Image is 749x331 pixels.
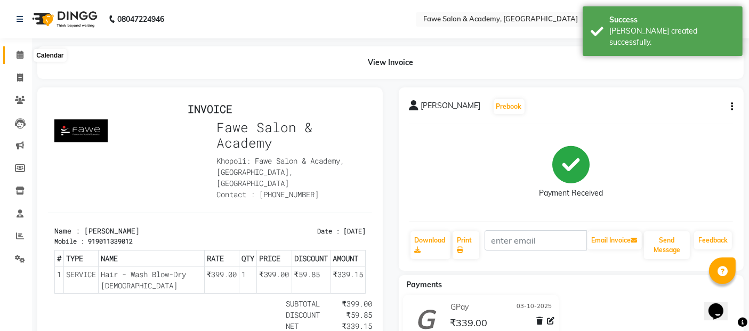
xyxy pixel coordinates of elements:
[539,188,603,199] div: Payment Received
[644,231,690,259] button: Send Message
[231,233,278,256] div: GRAND TOTAL
[27,4,100,34] img: logo
[283,152,317,168] th: AMOUNT
[704,288,738,320] iframe: chat widget
[410,231,451,259] a: Download
[407,280,442,289] span: Payments
[231,289,278,301] div: Paid
[7,168,16,196] td: 1
[209,168,244,196] td: ₹399.00
[450,302,469,313] span: GPay
[51,152,157,168] th: NAME
[231,222,278,233] div: NET
[168,57,318,91] p: Khopoli: Fawe Salon & Academy, [GEOGRAPHIC_DATA], [GEOGRAPHIC_DATA]
[6,138,36,148] div: Mobile :
[295,128,318,138] div: [DATE]
[53,171,154,193] span: Hair - Wash Blow-Dry [DEMOGRAPHIC_DATA]
[609,14,735,26] div: Success
[168,21,318,53] h3: Fawe Salon & Academy
[156,152,191,168] th: RATE
[453,231,479,259] a: Print
[238,279,255,289] span: GPay
[587,231,642,249] button: Email Invoice
[278,289,324,301] div: ₹339.00
[269,128,292,138] div: Date :
[16,152,51,168] th: TYPE
[117,4,164,34] b: 08047224946
[7,152,16,168] th: #
[283,168,317,196] td: ₹339.15
[278,256,324,267] div: ₹0.15
[278,233,324,256] div: ₹339.15
[16,168,51,196] td: SERVICE
[278,222,324,233] div: ₹339.15
[6,128,156,139] p: Name : [PERSON_NAME]
[37,46,744,79] div: View Invoice
[34,49,66,62] div: Calendar
[40,138,85,148] div: 919011339012
[244,152,283,168] th: DISCOUNT
[6,312,318,323] p: You have points worth 32.61 are available.
[231,211,278,222] div: DISCOUNT
[191,152,209,168] th: QTY
[494,99,525,114] button: Prebook
[191,168,209,196] td: 1
[231,200,278,211] div: SUBTOTAL
[209,152,244,168] th: PRICE
[517,302,552,313] span: 03-10-2025
[278,211,324,222] div: ₹59.85
[244,168,283,196] td: ₹59.85
[278,278,324,289] div: ₹339.00
[421,100,481,115] span: [PERSON_NAME]
[168,91,318,102] p: Contact : [PHONE_NUMBER]
[694,231,732,249] a: Feedback
[231,267,278,278] div: Payments
[156,168,191,196] td: ₹399.00
[6,4,318,17] h2: INVOICE
[609,26,735,48] div: Bill created successfully.
[278,200,324,211] div: ₹399.00
[231,256,278,267] div: Round off
[485,230,587,251] input: enter email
